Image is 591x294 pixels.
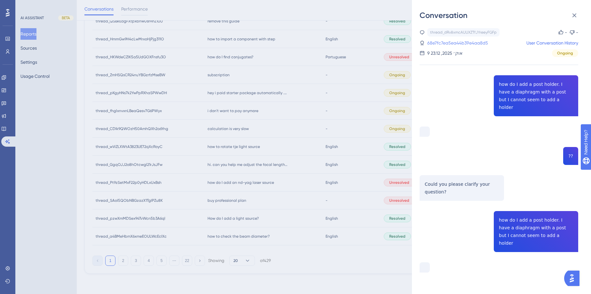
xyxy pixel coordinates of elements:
a: User Conversation History [526,39,578,47]
div: - [565,29,567,36]
div: thread_dRv8xmcAUUXZTfJYreeyFGFp [430,30,497,35]
a: 68e7fc7ea5ea44b39e4aa8d5 [427,39,488,47]
div: 9 אוק׳ 2025, 23:12 [427,49,462,57]
span: Need Help? [15,2,40,9]
div: - [576,29,578,36]
span: Ongoing [557,51,573,56]
div: Conversation [420,10,583,20]
iframe: UserGuiding AI Assistant Launcher [564,269,583,288]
